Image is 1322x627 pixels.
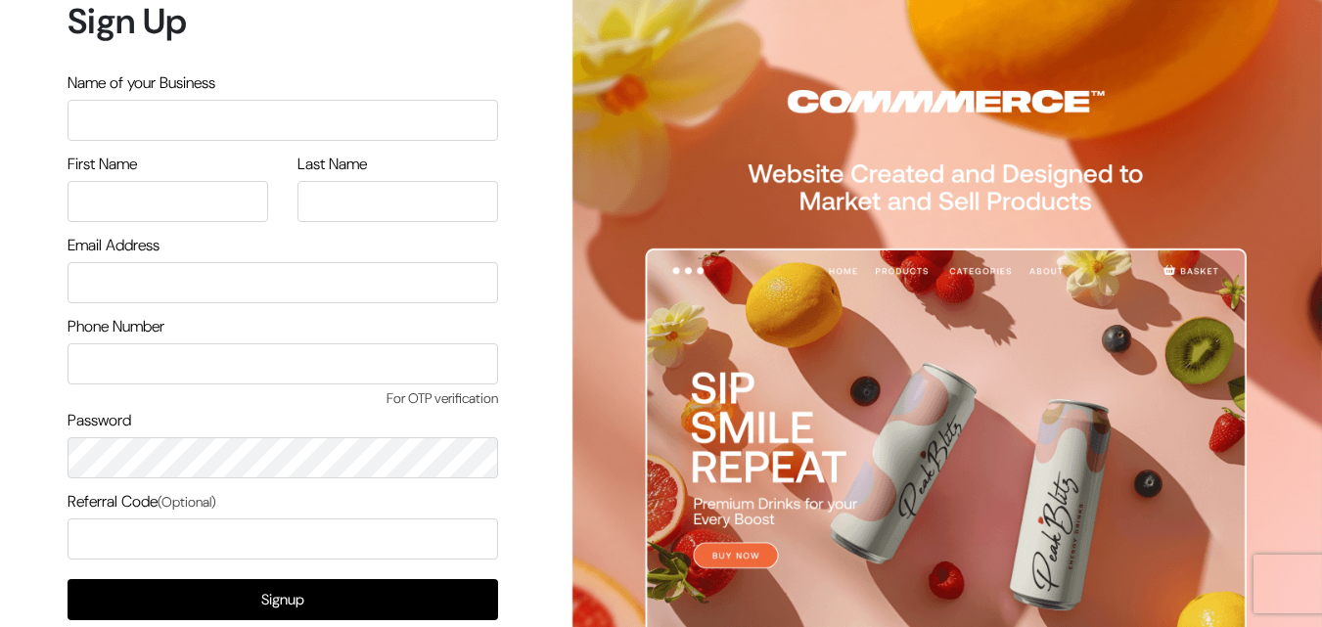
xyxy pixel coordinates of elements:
label: Phone Number [68,315,164,338]
label: First Name [68,153,137,176]
label: Last Name [297,153,367,176]
label: Email Address [68,234,160,257]
label: Referral Code [68,490,216,514]
span: (Optional) [158,493,216,511]
label: Password [68,409,131,432]
label: Name of your Business [68,71,215,95]
button: Signup [68,579,498,620]
span: For OTP verification [68,388,498,409]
